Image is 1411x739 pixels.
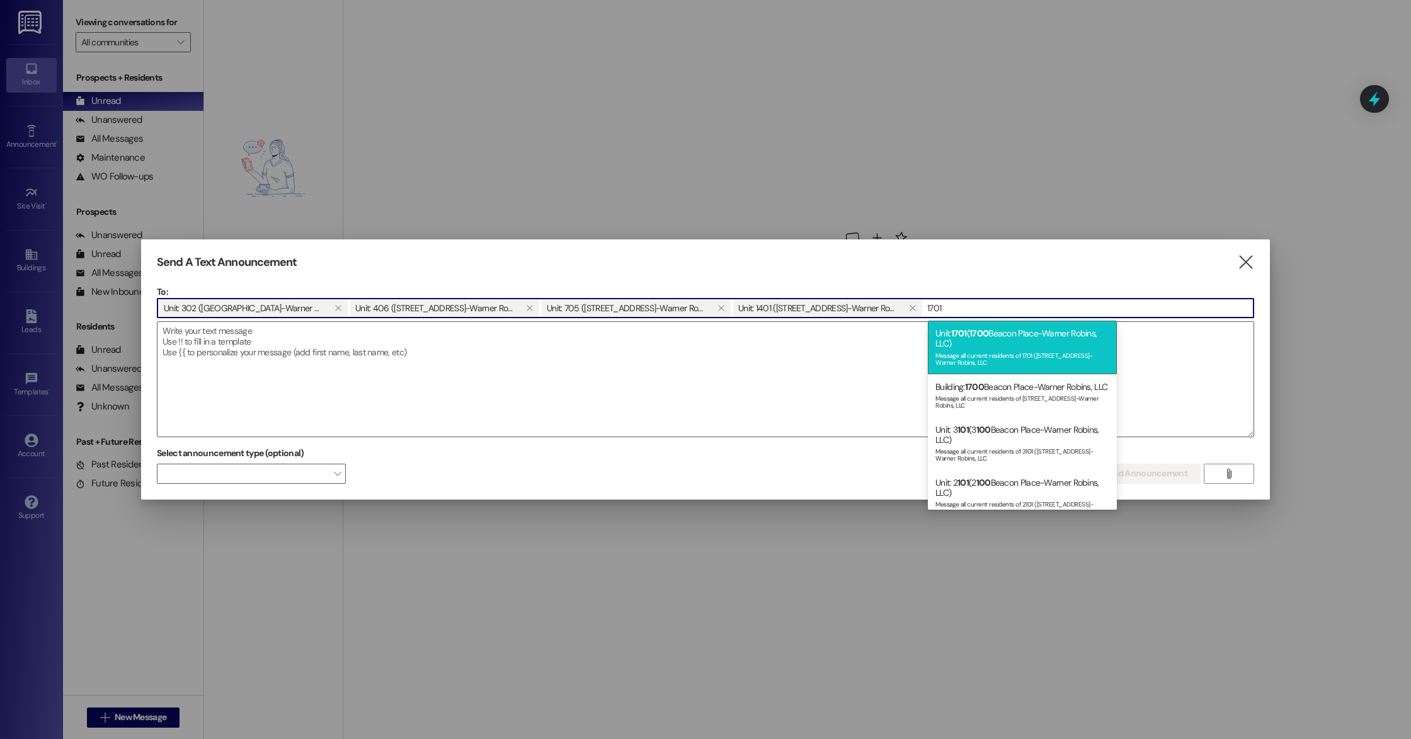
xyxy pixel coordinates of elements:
i:  [1237,256,1254,269]
span: 100 [976,424,991,435]
span: Unit: 1401 (1400 Beacon Place-Warner Robins, LLC) [738,300,898,316]
span: 101 [957,477,969,488]
i:  [334,303,341,313]
label: Select announcement type (optional) [157,444,304,463]
div: Message all current residents of [STREET_ADDRESS]-Warner Robins, LLC [935,392,1109,410]
div: Unit: 3 (3 Beacon Place-Warner Robins, LLC) [928,417,1117,470]
span: Unit: 406 (400 Beacon Place-Warner Robins, LLC) [355,300,515,316]
input: Type to select the units, buildings, or communities you want to message. (e.g. 'Unit 1A', 'Buildi... [923,299,1254,318]
span: Unit: 302 (300 Beacon Place-Warner Robins, LLC) [164,300,324,316]
span: 100 [976,477,991,488]
i:  [526,303,533,313]
i:  [717,303,724,313]
button: Unit: 302 (300 Beacon Place-Warner Robins, LLC) [329,300,348,316]
div: Unit: ( Beacon Place-Warner Robins, LLC) [928,321,1117,374]
div: Building: Beacon Place-Warner Robins, LLC [928,374,1117,417]
button: Unit: 705 (700 Beacon Place-Warner Robins, LLC) [712,300,731,316]
span: 101 [957,424,969,435]
h3: Send A Text Announcement [157,255,297,270]
span: 1700 [965,381,984,392]
p: To: [157,285,1254,298]
i:  [909,303,916,313]
i:  [1224,469,1233,479]
button: Unit: 406 (400 Beacon Place-Warner Robins, LLC) [520,300,539,316]
div: Message all current residents of 3101 ([STREET_ADDRESS]-Warner Robins, LLC [935,445,1109,462]
span: Unit: 705 (700 Beacon Place-Warner Robins, LLC) [547,300,707,316]
button: Send Announcement [1090,464,1201,484]
span: 1700 [969,328,988,339]
span: Send Announcement [1104,467,1187,480]
div: Message all current residents of 1701 ([STREET_ADDRESS]-Warner Robins, LLC [935,349,1109,367]
button: Unit: 1401 (1400 Beacon Place-Warner Robins, LLC) [903,300,922,316]
div: Unit: 2 (2 Beacon Place-Warner Robins, LLC) [928,470,1117,523]
span: 1701 [951,328,967,339]
div: Message all current residents of 2101 ([STREET_ADDRESS]-Warner Robins, LLC [935,498,1109,515]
